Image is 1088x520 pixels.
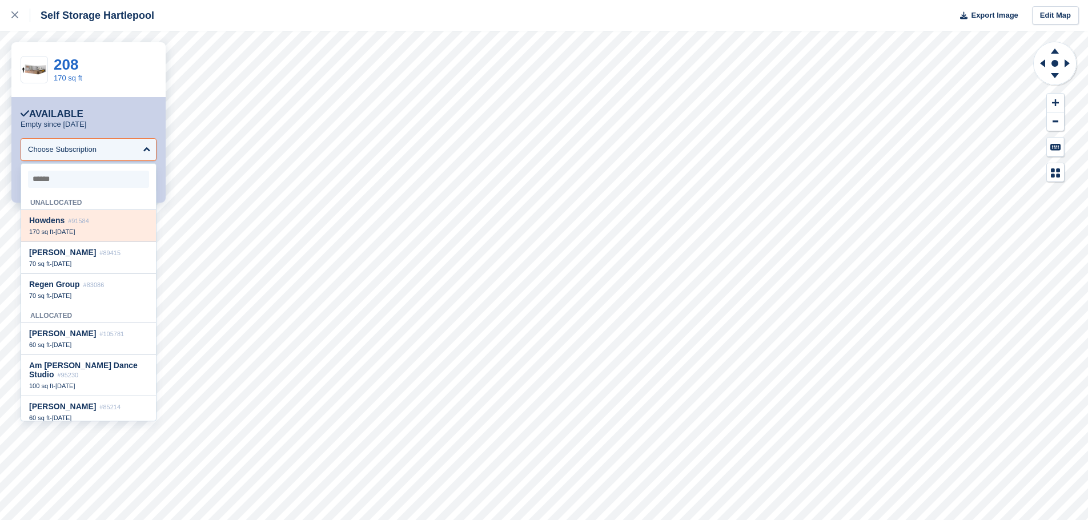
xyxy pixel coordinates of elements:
[57,372,78,378] span: #95230
[68,217,89,224] span: #91584
[1047,112,1064,131] button: Zoom Out
[29,228,148,236] div: -
[30,9,154,22] div: Self Storage Hartlepool
[29,382,53,389] span: 100 sq ft
[29,329,96,338] span: [PERSON_NAME]
[29,341,148,349] div: -
[29,228,53,235] span: 170 sq ft
[953,6,1018,25] button: Export Image
[21,60,47,80] img: 300-sqft-unit.jpg
[21,305,156,323] div: Allocated
[29,292,50,299] span: 70 sq ft
[29,341,50,348] span: 60 sq ft
[99,249,121,256] span: #89415
[29,414,50,421] span: 60 sq ft
[29,382,148,390] div: -
[55,382,75,389] span: [DATE]
[55,228,75,235] span: [DATE]
[1032,6,1079,25] a: Edit Map
[29,292,148,300] div: -
[99,404,121,410] span: #85214
[52,341,72,348] span: [DATE]
[971,10,1018,21] span: Export Image
[28,144,97,155] div: Choose Subscription
[54,56,78,73] a: 208
[52,260,72,267] span: [DATE]
[29,260,148,268] div: -
[52,292,72,299] span: [DATE]
[1047,138,1064,156] button: Keyboard Shortcuts
[1047,94,1064,112] button: Zoom In
[21,108,83,120] div: Available
[29,248,96,257] span: [PERSON_NAME]
[29,216,65,225] span: Howdens
[29,414,148,422] div: -
[99,330,124,337] span: #105781
[54,74,82,82] a: 170 sq ft
[21,192,156,210] div: Unallocated
[29,280,80,289] span: Regen Group
[1047,163,1064,182] button: Map Legend
[21,120,86,129] p: Empty since [DATE]
[29,260,50,267] span: 70 sq ft
[29,402,96,411] span: [PERSON_NAME]
[83,281,105,288] span: #83086
[52,414,72,421] span: [DATE]
[29,361,138,379] span: Am [PERSON_NAME] Dance Studio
